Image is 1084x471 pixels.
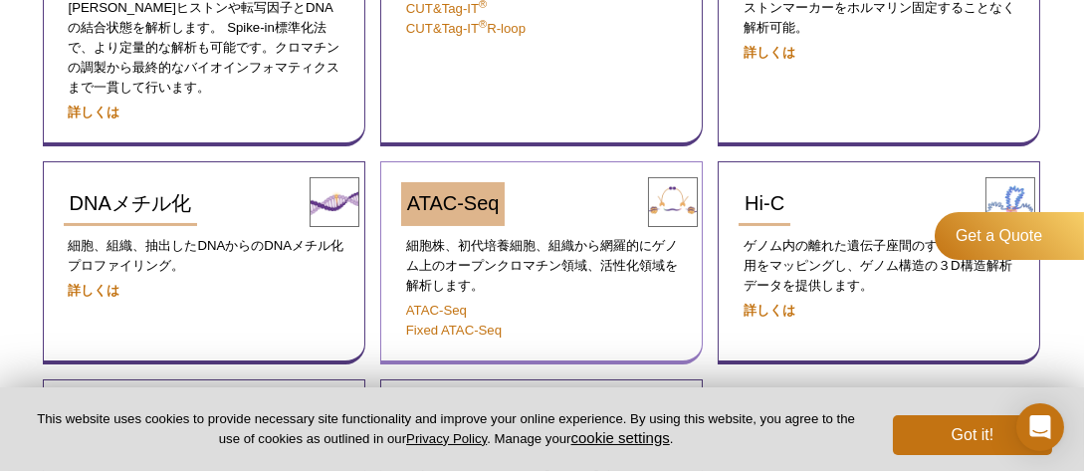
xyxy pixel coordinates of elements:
a: DNAメチル化 [64,182,197,226]
p: 細胞、組織、抽出したDNAからのDNAメチル化プロファイリング。 [64,236,344,276]
div: Open Intercom Messenger [1016,403,1064,451]
a: 詳しくは [69,283,120,298]
a: Hi-C [739,182,790,226]
p: This website uses cookies to provide necessary site functionality and improve your online experie... [32,410,860,448]
sup: ® [479,18,487,30]
button: Got it! [893,415,1052,455]
img: Hi-C Service [985,177,1035,227]
span: Hi-C [745,192,784,214]
span: ATAC-Seq [407,192,500,214]
a: Get a Quote [935,212,1084,260]
a: 詳しくは [69,105,120,119]
a: 詳しくは [744,303,795,318]
a: CUT&Tag-IT®R-loop [406,21,526,36]
span: DNAメチル化 [70,192,191,214]
a: ATAC-Seq [401,182,506,226]
p: ゲノム内の離れた遺伝子座間のすべての相互作用をマッピングし、ゲノム構造の３D構造解析データを提供します。 [739,236,1019,296]
img: DNA Methylation Services [310,177,359,227]
img: ATAC-Seq Services [648,177,698,227]
a: Privacy Policy [406,431,487,446]
a: CUT&Tag-IT® [406,1,487,16]
a: ATAC-Seq [406,303,467,318]
button: cookie settings [571,429,670,446]
a: 詳しくは [744,45,795,60]
a: Fixed ATAC-Seq [406,323,502,338]
p: 細胞株、初代培養細胞、組織から網羅的にゲノム上のオープンクロマチン領域、活性化領域を解析します。 [401,236,682,296]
